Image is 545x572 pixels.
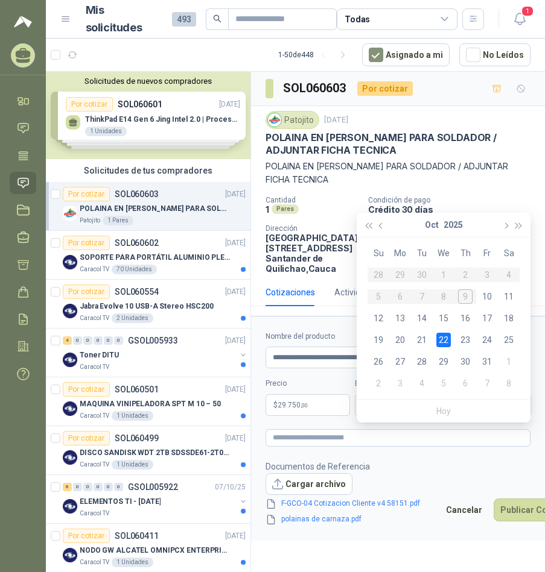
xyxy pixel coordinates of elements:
img: Company Logo [63,304,77,318]
p: 07/10/25 [215,482,246,493]
div: 1 Unidades [112,558,153,567]
div: 1 [502,354,516,369]
p: [DATE] [225,384,246,395]
a: polainas de carnaza.pdf [276,514,425,525]
div: 1 Unidades [112,460,153,470]
div: 12 [371,311,386,325]
th: Sa [498,242,520,264]
button: No Leídos [459,43,531,66]
div: 70 Unidades [112,265,157,274]
img: Company Logo [63,401,77,416]
div: 6 [458,376,473,391]
img: Company Logo [63,450,77,465]
p: Crédito 30 días [368,204,540,215]
td: 2025-10-31 [476,351,498,372]
div: 3 [393,376,407,391]
th: Mo [389,242,411,264]
td: 2025-10-15 [433,307,454,329]
div: 24 [480,333,494,347]
td: 2025-11-02 [368,372,389,394]
th: Th [454,242,476,264]
td: 2025-11-05 [433,372,454,394]
p: DISCO SANDISK WDT 2TB SDSSDE61-2T00-G25 [80,447,230,459]
td: 2025-11-06 [454,372,476,394]
div: 0 [73,336,82,345]
div: 28 [415,354,429,369]
p: Documentos de Referencia [266,460,439,473]
div: 1 Pares [103,216,133,225]
p: SOL060501 [115,385,159,394]
div: Por cotizar [63,187,110,201]
div: Todas [345,13,370,26]
td: 2025-10-17 [476,307,498,329]
th: Su [368,242,389,264]
p: Condición de pago [368,196,540,204]
p: $29.750,00 [266,394,350,416]
p: SOL060603 [115,190,159,198]
p: [DATE] [324,115,348,126]
div: Por cotizar [63,431,110,445]
div: 0 [83,483,92,491]
div: 16 [458,311,473,325]
p: GSOL005933 [128,336,178,345]
th: We [433,242,454,264]
td: 2025-10-23 [454,329,476,351]
td: 2025-10-21 [411,329,433,351]
span: search [213,14,222,23]
p: SOL060602 [115,239,159,247]
td: 2025-10-18 [498,307,520,329]
div: 31 [480,354,494,369]
button: 1 [509,8,531,30]
span: 1 [521,5,534,17]
div: 1 Unidades [112,411,153,421]
h3: SOL060603 [283,79,348,98]
img: Logo peakr [14,14,32,29]
button: Solicitudes de nuevos compradores [51,77,246,86]
p: SOL060554 [115,288,159,296]
a: F-GCO-04 Cotizacion Cliente v4 58151.pdf [276,498,425,509]
div: 4 [63,336,72,345]
label: Entrega [355,378,400,389]
p: [DATE] [225,237,246,249]
label: Precio [266,378,350,389]
div: 0 [94,483,103,491]
a: Por cotizarSOL060602[DATE] Company LogoSOPORTE PARA PORTÁTIL ALUMINIO PLEGABLE VTACaracol TV70 Un... [46,231,250,280]
p: 1 [266,204,269,215]
div: Por cotizar [357,81,413,96]
p: Caracol TV [80,460,109,470]
a: 6 0 0 0 0 0 GSOL00592207/10/25 Company LogoELEMENTOS TI - [DATE]Caracol TV [63,480,248,518]
th: Tu [411,242,433,264]
div: 29 [436,354,451,369]
td: 2025-10-10 [476,286,498,307]
p: Jabra Evolve 10 USB-A Stereo HSC200 [80,301,214,312]
td: 2025-11-08 [498,372,520,394]
div: Solicitudes de tus compradores [46,159,250,182]
span: 29.750 [278,401,308,409]
div: 0 [94,336,103,345]
p: Caracol TV [80,509,109,518]
div: 11 [502,289,516,304]
a: 4 0 0 0 0 0 GSOL005933[DATE] Company LogoToner DITUCaracol TV [63,333,248,372]
td: 2025-10-29 [433,351,454,372]
p: [DATE] [225,286,246,298]
div: 10 [480,289,494,304]
div: 23 [458,333,473,347]
td: 2025-10-19 [368,329,389,351]
div: 5 [436,376,451,391]
th: Fr [476,242,498,264]
div: Por cotizar [63,284,110,299]
p: Caracol TV [80,265,109,274]
p: NODO GW ALCATEL OMNIPCX ENTERPRISE SIP [80,545,230,556]
div: Solicitudes de nuevos compradoresPor cotizarSOL060601[DATE] ThinkPad E14 Gen 6 Jing Intel 2.0 | P... [46,72,250,159]
td: 2025-11-01 [498,351,520,372]
div: Por cotizar [63,382,110,397]
h1: Mis solicitudes [86,2,163,37]
p: [DATE] [225,335,246,347]
div: 0 [104,336,113,345]
div: 22 [436,333,451,347]
div: 30 [458,354,473,369]
div: 0 [83,336,92,345]
div: 17 [480,311,494,325]
p: SOPORTE PARA PORTÁTIL ALUMINIO PLEGABLE VTA [80,252,230,263]
div: 8 [502,376,516,391]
